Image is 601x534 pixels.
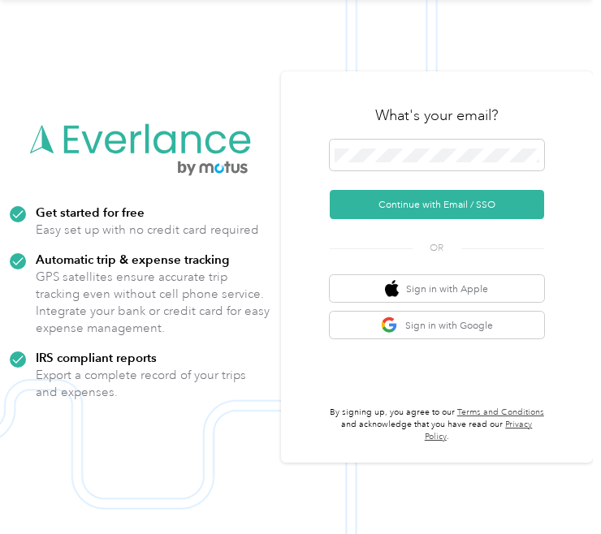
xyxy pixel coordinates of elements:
[36,222,259,239] p: Easy set up with no credit card required
[36,205,145,220] strong: Get started for free
[381,317,398,334] img: google logo
[36,367,271,401] p: Export a complete record of your trips and expenses.
[330,312,545,338] button: google logoSign in with Google
[375,106,499,125] h3: What's your email?
[36,252,229,267] strong: Automatic trip & expense tracking
[385,280,399,297] img: apple logo
[330,190,545,219] button: Continue with Email / SSO
[36,350,157,365] strong: IRS compliant reports
[425,419,533,442] a: Privacy Policy
[36,269,271,337] p: GPS satellites ensure accurate trip tracking even without cell phone service. Integrate your bank...
[413,241,461,256] span: OR
[457,407,544,418] a: Terms and Conditions
[330,275,545,302] button: apple logoSign in with Apple
[330,407,545,443] p: By signing up, you agree to our and acknowledge that you have read our .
